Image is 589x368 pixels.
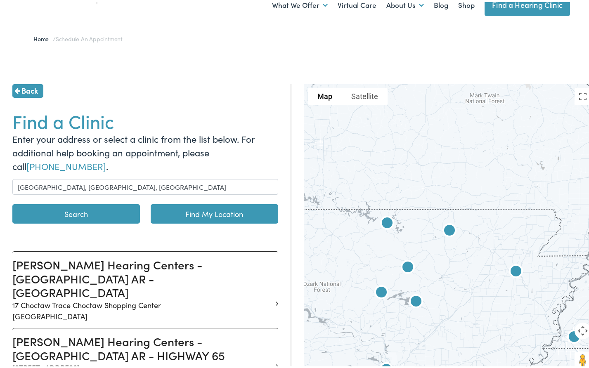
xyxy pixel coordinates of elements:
h3: [PERSON_NAME] Hearing Centers - [GEOGRAPHIC_DATA] AR - [GEOGRAPHIC_DATA] [12,256,272,297]
h3: [PERSON_NAME] Hearing Centers - [GEOGRAPHIC_DATA] AR - HIGHWAY 65 [12,333,272,360]
button: Search [12,202,140,222]
span: Schedule An Appointment [56,33,122,41]
p: Enter your address or select a clinic from the list below. For additional help booking an appoint... [12,130,278,171]
a: Home [33,33,53,41]
button: Show satellite imagery [342,86,388,103]
h1: Find a Clinic [12,108,278,130]
a: [PHONE_NUMBER] [26,158,106,170]
span: / [33,33,122,41]
a: [PERSON_NAME] Hearing Centers - [GEOGRAPHIC_DATA] AR - [GEOGRAPHIC_DATA] 17 Choctaw Trace Choctaw... [12,256,272,320]
span: Back [21,83,38,94]
a: Find My Location [151,202,278,222]
input: Enter a location [12,177,278,193]
button: Show street map [308,86,342,103]
p: 17 Choctaw Trace Choctaw Shopping Center [GEOGRAPHIC_DATA] [12,297,272,320]
a: Back [12,82,43,96]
